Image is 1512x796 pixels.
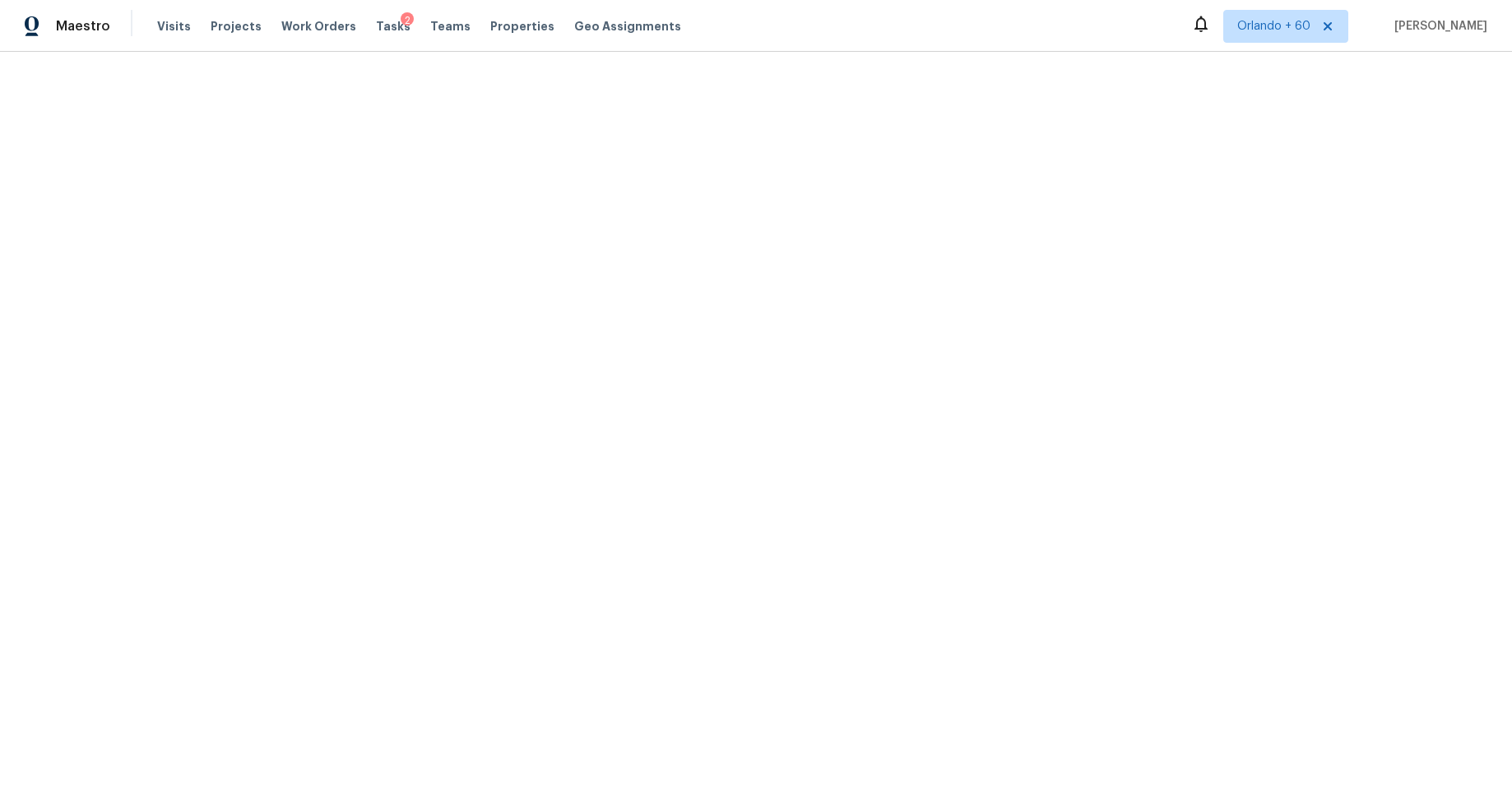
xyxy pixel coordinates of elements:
span: Geo Assignments [574,18,681,35]
span: Properties [490,18,554,35]
span: Visits [157,18,191,35]
span: Tasks [376,21,410,32]
span: Work Orders [281,18,356,35]
span: Orlando + 60 [1237,18,1310,35]
span: Teams [430,18,471,35]
span: [PERSON_NAME] [1388,18,1487,35]
span: Maestro [56,18,110,35]
div: 2 [401,12,414,29]
span: Projects [211,18,262,35]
